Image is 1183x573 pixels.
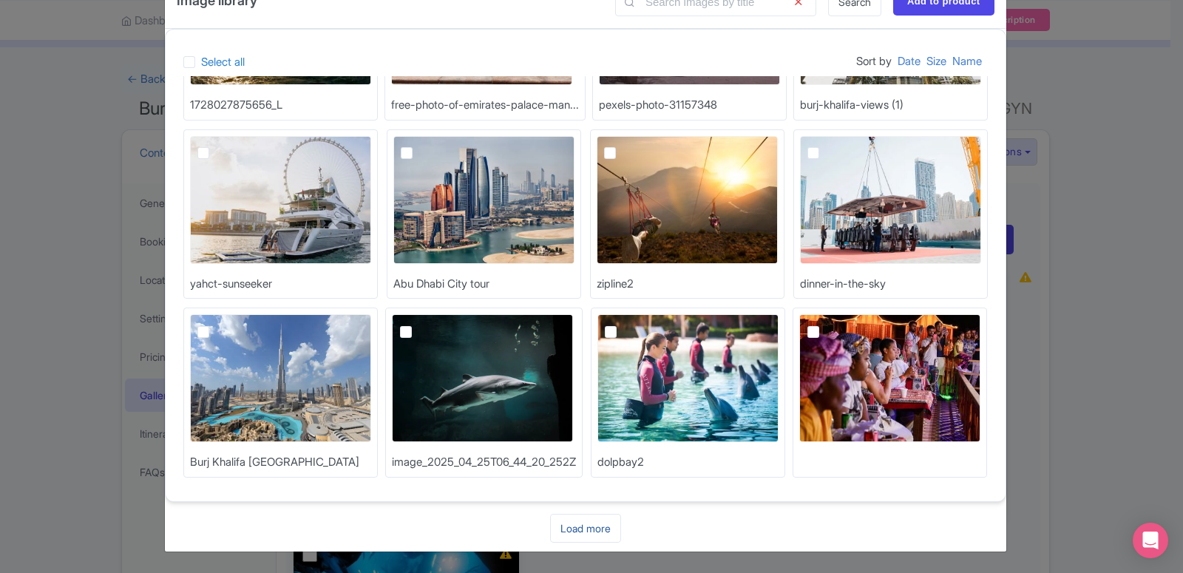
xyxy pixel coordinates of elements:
img: wm3wbt3cz72y8qmz6hxj.webp [393,136,574,264]
div: dolpbay2 [597,454,644,471]
a: Size [926,47,946,76]
div: image_2025_04_25T06_44_20_252Z [392,454,576,471]
a: Date [898,47,921,76]
div: Burj Khalifa [GEOGRAPHIC_DATA] [190,454,359,471]
img: zipline2_twrh1a.jpg [597,136,778,264]
div: zipline2 [597,276,634,293]
span: Sort by [856,47,892,76]
div: dinner-in-the-sky [800,276,886,293]
img: dolpbay2_st7wb0.jpg [597,314,779,442]
img: image_2025_04_25T06_44_20_252Z_amhy5n.png [392,314,573,442]
div: Abu Dhabi City tour [393,276,489,293]
div: free-photo-of-emirates-palace-man... [391,97,579,114]
a: Load more [550,514,621,543]
a: Name [952,47,982,76]
div: 1728027875656_L [190,97,282,114]
div: Open Intercom Messenger [1133,523,1168,558]
img: xqvcf5rbke1ugpmurgjd.webp [800,136,981,264]
div: burj-khalifa-views (1) [800,97,904,114]
div: yahct-sunseeker [190,276,272,293]
img: k2bqtq3b1gjnpayipjdb.webp [190,314,371,442]
img: fvc3txsb5efixo64tqlm.jpg [799,314,980,442]
label: Select all [201,54,245,71]
div: pexels-photo-31157348 [599,97,717,114]
img: yahct-sunseeker_adbyly.jpg [190,136,371,264]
